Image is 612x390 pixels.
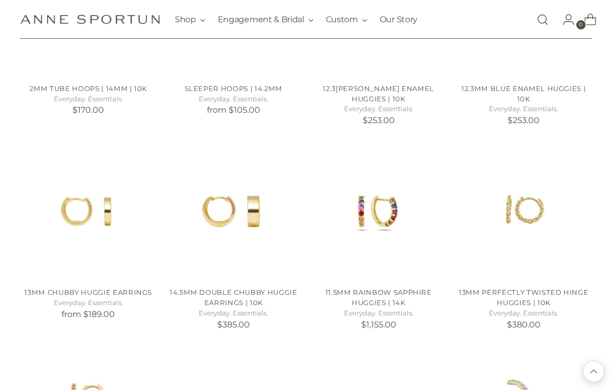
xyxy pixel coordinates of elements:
span: $170.00 [72,105,104,115]
h5: Everyday. Essentials. [20,298,156,308]
span: $253.00 [507,115,540,125]
a: 14.5mm Double Chubby Huggie Earrings | 10k [170,288,297,307]
p: from $105.00 [166,104,302,116]
a: 13mm Perfectly Twisted Hinge Huggies | 10k [455,143,591,279]
a: Open search modal [532,9,553,30]
a: Our Story [380,8,417,31]
a: 13mm Perfectly Twisted Hinge Huggies | 10k [459,288,588,307]
span: $380.00 [507,320,541,329]
h5: Everyday. Essentials. [166,94,302,104]
h5: Everyday. Essentials. [455,308,591,319]
span: $253.00 [363,115,395,125]
a: Go to the account page [554,9,575,30]
h5: Everyday. Essentials. [310,104,446,114]
button: Engagement & Bridal [218,8,314,31]
p: from $189.00 [20,308,156,321]
button: Custom [326,8,367,31]
h5: Everyday. Essentials. [455,104,591,114]
h5: Everyday. Essentials. [166,308,302,319]
a: 11.5mm Rainbow Sapphire Huggies | 14k [325,288,432,307]
button: Shop [175,8,205,31]
a: 2mm Tube Hoops | 14mm | 10k [29,84,147,93]
a: Sleeper Hoops | 14.2mm [185,84,282,93]
a: 13mm Chubby Huggie Earrings [24,288,152,296]
a: Open cart modal [576,9,596,30]
a: 11.5mm Rainbow Sapphire Huggies | 14k [310,143,446,279]
span: 0 [576,20,586,29]
h5: Everyday. Essentials. [20,94,156,104]
a: 12.3[PERSON_NAME] Enamel Huggies | 10k [323,84,434,103]
span: $385.00 [217,320,250,329]
span: $1,155.00 [361,320,396,329]
button: Back to top [584,362,604,382]
a: 12.3mm Blue Enamel Huggies | 10k [461,84,586,103]
a: 13mm Chubby Huggie Earrings [20,143,156,279]
a: Anne Sportun Fine Jewellery [20,14,160,24]
a: 14.5mm Double Chubby Huggie Earrings | 10k [166,143,302,279]
h5: Everyday. Essentials. [310,308,446,319]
